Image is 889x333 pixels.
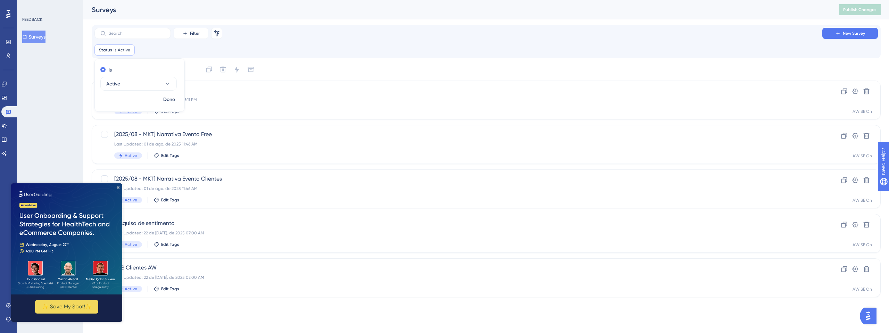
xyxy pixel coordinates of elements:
span: NPS Clientes AW [114,264,803,272]
div: Last Updated: 22 de [DATE]. de 2025 07:00 AM [114,275,803,280]
button: ✨ Save My Spot!✨ [24,117,87,130]
button: Filter [174,28,208,39]
span: Publish Changes [843,7,876,13]
div: AWISE On [853,242,872,248]
span: Done [163,95,175,104]
button: Done [159,93,179,106]
iframe: UserGuiding AI Assistant Launcher [860,306,881,326]
span: Active [125,153,137,158]
button: Edit Tags [153,153,179,158]
span: Active [118,47,130,53]
div: AWISE On [853,153,872,159]
button: New Survey [822,28,878,39]
span: Filter [190,31,200,36]
span: Pesquisa de sentimento [114,219,803,227]
span: Edit Tags [161,286,179,292]
span: Edit Tags [161,153,179,158]
span: Need Help? [16,2,43,10]
span: Active [106,80,120,88]
div: Last Updated: 01 de ago. de 2025 11:46 AM [114,186,803,191]
button: Surveys [22,31,45,43]
div: AWISE On [853,198,872,203]
span: Feedback de 4 meses [114,86,803,94]
span: Active [125,286,137,292]
div: FEEDBACK [22,17,42,22]
span: is [114,47,116,53]
div: Last Updated: 01 de ago. de 2025 11:46 AM [114,141,803,147]
span: Edit Tags [161,197,179,203]
label: is [109,66,112,74]
button: Active [100,77,177,91]
span: Active [125,197,137,203]
span: [2025/08 - MKT] Narrativa Evento Free [114,130,803,139]
div: Last Updated: 22 de [DATE]. de 2025 07:00 AM [114,230,803,236]
button: Edit Tags [153,286,179,292]
span: Active [125,242,137,247]
button: Publish Changes [839,4,881,15]
div: AWISE On [853,109,872,114]
div: AWISE On [853,286,872,292]
span: New Survey [843,31,865,36]
span: Edit Tags [161,242,179,247]
div: Last Updated: 12 de ago. de 2025 03:11 PM [114,97,803,102]
input: Search [109,31,165,36]
span: [2025/08 - MKT] Narrativa Evento Clientes [114,175,803,183]
button: Edit Tags [153,197,179,203]
div: Close Preview [106,3,108,6]
span: Status [99,47,112,53]
div: Surveys [92,5,822,15]
button: Edit Tags [153,242,179,247]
